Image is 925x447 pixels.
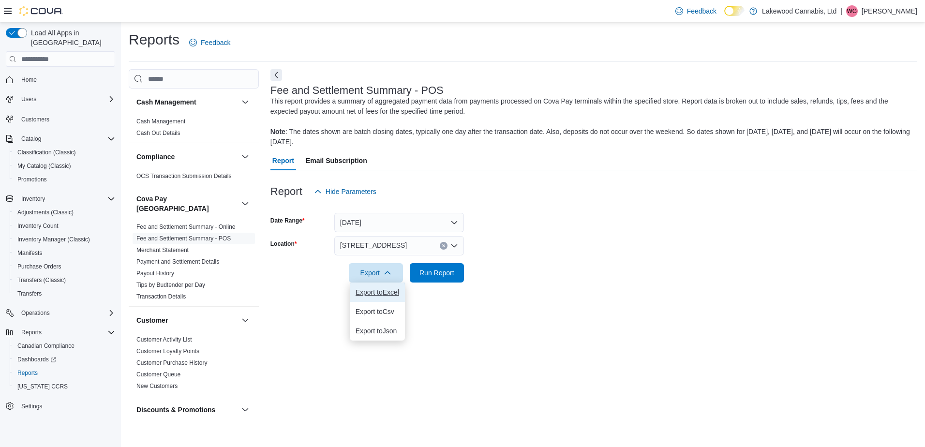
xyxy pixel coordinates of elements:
button: Transfers [10,287,119,300]
div: Wanda Gurney [846,5,858,17]
span: Inventory [21,195,45,203]
button: Inventory [2,192,119,206]
span: Inventory Manager (Classic) [17,236,90,243]
button: Users [2,92,119,106]
button: Customer [239,314,251,326]
span: Promotions [14,174,115,185]
span: Home [21,76,37,84]
button: Export toCsv [350,302,405,321]
a: Inventory Manager (Classic) [14,234,94,245]
span: Merchant Statement [136,246,189,254]
span: Inventory Count [17,222,59,230]
button: Promotions [10,173,119,186]
a: Purchase Orders [14,261,65,272]
a: Fee and Settlement Summary - Online [136,223,236,230]
button: Purchase Orders [10,260,119,273]
img: Cova [19,6,63,16]
button: Cova Pay [GEOGRAPHIC_DATA] [136,194,238,213]
span: Export to Excel [356,288,399,296]
span: Feedback [687,6,716,16]
span: Operations [21,309,50,317]
button: Export [349,263,403,283]
span: Home [17,74,115,86]
span: Dashboards [17,356,56,363]
a: Payment and Settlement Details [136,258,219,265]
a: Transaction Details [136,293,186,300]
button: Reports [10,366,119,380]
h3: Customer [136,315,168,325]
span: WG [847,5,857,17]
a: Promotions [14,174,51,185]
a: Customer Loyalty Points [136,348,199,355]
button: Open list of options [450,242,458,250]
div: Cova Pay [GEOGRAPHIC_DATA] [129,221,259,306]
button: Cash Management [136,97,238,107]
a: Fee and Settlement Summary - POS [136,235,231,242]
button: Operations [2,306,119,320]
button: Run Report [410,263,464,283]
button: Operations [17,307,54,319]
a: Transfers (Classic) [14,274,70,286]
h3: Compliance [136,152,175,162]
p: Lakewood Cannabis, Ltd [762,5,836,17]
a: Customer Queue [136,371,180,378]
h3: Fee and Settlement Summary - POS [270,85,444,96]
span: Catalog [21,135,41,143]
span: My Catalog (Classic) [14,160,115,172]
span: Tips by Budtender per Day [136,281,205,289]
span: Report [272,151,294,170]
a: Dashboards [10,353,119,366]
span: Customers [21,116,49,123]
span: [US_STATE] CCRS [17,383,68,390]
a: Feedback [671,1,720,21]
span: Adjustments (Classic) [17,209,74,216]
button: Inventory Manager (Classic) [10,233,119,246]
button: Manifests [10,246,119,260]
a: Customer Activity List [136,336,192,343]
a: Manifests [14,247,46,259]
a: Merchant Statement [136,247,189,253]
span: Canadian Compliance [14,340,115,352]
button: Discounts & Promotions [136,405,238,415]
a: My Catalog (Classic) [14,160,75,172]
button: Adjustments (Classic) [10,206,119,219]
span: Users [21,95,36,103]
span: Reports [17,327,115,338]
span: Customers [17,113,115,125]
span: Reports [14,367,115,379]
span: Payment and Settlement Details [136,258,219,266]
label: Location [270,240,297,248]
button: Customers [2,112,119,126]
span: Transfers [14,288,115,299]
span: Customer Purchase History [136,359,208,367]
span: Inventory Count [14,220,115,232]
span: Cash Management [136,118,185,125]
button: Clear input [440,242,448,250]
button: [US_STATE] CCRS [10,380,119,393]
h3: Cash Management [136,97,196,107]
span: Settings [17,400,115,412]
span: Dashboards [14,354,115,365]
span: Hide Parameters [326,187,376,196]
a: Feedback [185,33,234,52]
a: Customers [17,114,53,125]
span: Purchase Orders [17,263,61,270]
span: Inventory [17,193,115,205]
span: Inventory Manager (Classic) [14,234,115,245]
div: Compliance [129,170,259,186]
span: Classification (Classic) [17,149,76,156]
button: Catalog [2,132,119,146]
button: Export toJson [350,321,405,341]
a: Canadian Compliance [14,340,78,352]
button: Discounts & Promotions [239,404,251,416]
span: Transfers (Classic) [17,276,66,284]
span: Catalog [17,133,115,145]
button: Transfers (Classic) [10,273,119,287]
button: Next [270,69,282,81]
a: Adjustments (Classic) [14,207,77,218]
